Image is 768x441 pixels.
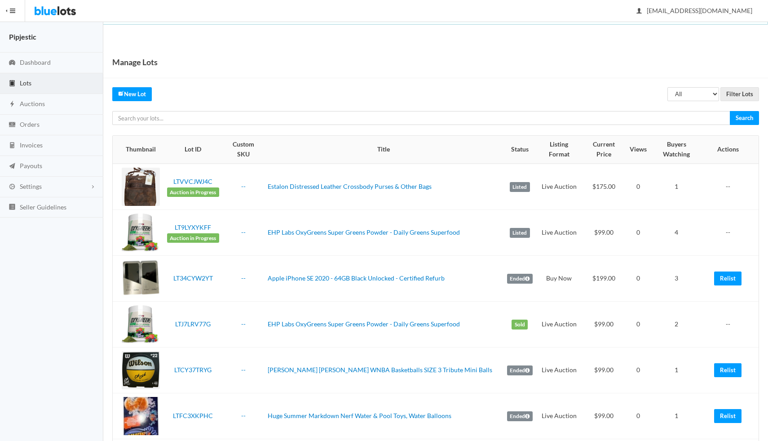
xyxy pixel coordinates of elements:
th: Buyers Watching [650,136,703,164]
span: Dashboard [20,58,51,66]
a: Estalon Distressed Leather Crossbody Purses & Other Bags [268,183,432,190]
a: -- [241,183,246,190]
td: 0 [626,393,650,439]
a: LT34CYW2YT [173,274,213,282]
label: Sold [512,320,528,330]
span: Orders [20,120,40,128]
td: 0 [626,256,650,302]
td: 4 [650,210,703,256]
td: Live Auction [536,210,582,256]
ion-icon: cash [8,121,17,129]
label: Ended [507,274,533,284]
th: Current Price [582,136,626,164]
a: Relist [714,409,742,423]
span: Auction in Progress [167,187,219,197]
a: EHP Labs OxyGreens Super Greens Powder - Daily Greens Superfood [268,320,460,328]
th: Thumbnail [113,136,163,164]
a: EHP Labs OxyGreens Super Greens Powder - Daily Greens Superfood [268,228,460,236]
span: Payouts [20,162,42,169]
span: Settings [20,183,42,190]
th: Actions [703,136,759,164]
th: Status [503,136,536,164]
label: Listed [510,182,530,192]
td: 2 [650,302,703,347]
a: [PERSON_NAME] [PERSON_NAME] WNBA Basketballs SIZE 3 Tribute Mini Balls [268,366,492,374]
a: -- [241,320,246,328]
a: -- [241,274,246,282]
ion-icon: create [118,90,124,96]
a: LTCY37TRYG [174,366,212,374]
td: Live Auction [536,302,582,347]
td: $99.00 [582,302,626,347]
td: -- [703,210,759,256]
td: 1 [650,347,703,393]
a: Relist [714,363,742,377]
td: Live Auction [536,393,582,439]
ion-icon: flash [8,100,17,109]
a: LTFC3XKPHC [173,412,213,419]
ion-icon: person [635,7,644,16]
ion-icon: clipboard [8,80,17,88]
td: 0 [626,347,650,393]
a: Relist [714,272,742,285]
td: 0 [626,210,650,256]
span: Invoices [20,141,43,149]
td: $199.00 [582,256,626,302]
td: Live Auction [536,347,582,393]
th: Listing Format [536,136,582,164]
ion-icon: list box [8,203,17,212]
span: Lots [20,79,31,87]
ion-icon: cog [8,183,17,192]
h1: Manage Lots [112,55,158,69]
td: Buy Now [536,256,582,302]
th: Lot ID [163,136,223,164]
th: Custom SKU [223,136,264,164]
a: -- [241,228,246,236]
td: 0 [626,302,650,347]
a: -- [241,412,246,419]
label: Listed [510,228,530,238]
a: LTVVCJWJ4C [173,178,212,185]
th: Views [626,136,650,164]
ion-icon: calculator [8,142,17,150]
a: Huge Summer Markdown Nerf Water & Pool Toys, Water Balloons [268,412,451,419]
td: $175.00 [582,164,626,210]
a: createNew Lot [112,87,152,101]
a: LTJ7LRV77G [175,320,211,328]
input: Filter Lots [720,87,759,101]
td: -- [703,302,759,347]
td: 0 [626,164,650,210]
a: LT9LYXYKFF [175,223,211,231]
td: $99.00 [582,347,626,393]
a: Apple iPhone SE 2020 - 64GB Black Unlocked - Certified Refurb [268,274,445,282]
label: Ended [507,411,533,421]
ion-icon: paper plane [8,162,17,171]
th: Title [264,136,503,164]
span: Auctions [20,100,45,107]
td: 1 [650,393,703,439]
span: [EMAIL_ADDRESS][DOMAIN_NAME] [637,7,752,14]
td: -- [703,164,759,210]
ion-icon: speedometer [8,59,17,67]
a: -- [241,366,246,374]
strong: Pipjestic [9,32,36,41]
input: Search [730,111,759,125]
span: Auction in Progress [167,233,219,243]
input: Search your lots... [112,111,730,125]
td: 1 [650,164,703,210]
td: Live Auction [536,164,582,210]
span: Seller Guidelines [20,203,66,211]
td: 3 [650,256,703,302]
label: Ended [507,365,533,375]
td: $99.00 [582,210,626,256]
td: $99.00 [582,393,626,439]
